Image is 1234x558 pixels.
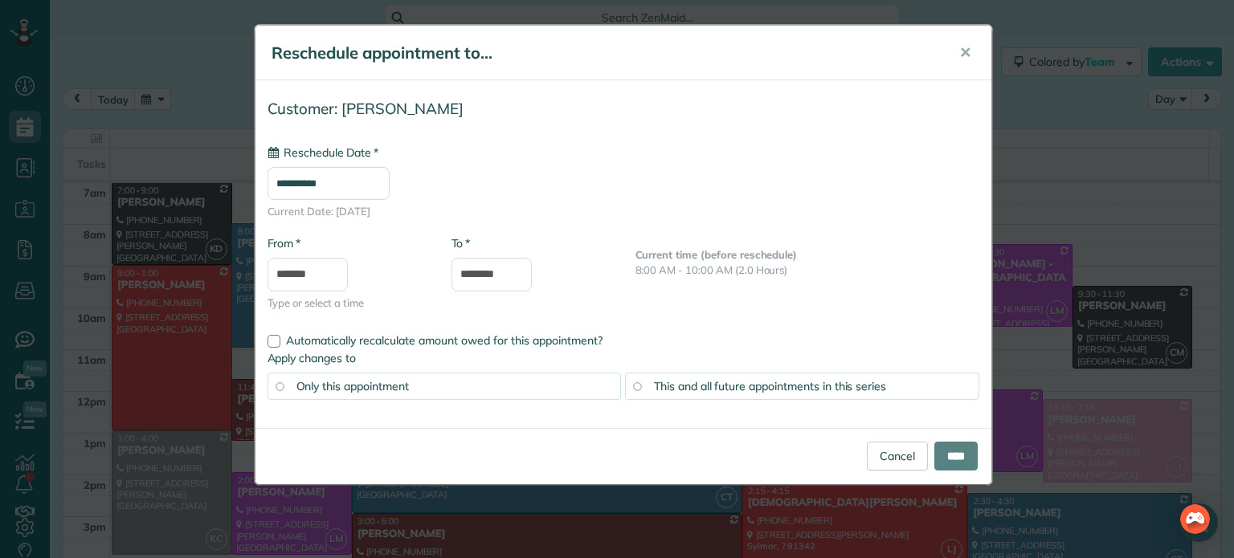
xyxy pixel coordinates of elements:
input: Only this appointment [276,382,284,390]
h4: Customer: [PERSON_NAME] [268,100,979,117]
span: ✕ [959,43,971,62]
label: Apply changes to [268,350,979,366]
b: Current time (before reschedule) [635,248,798,261]
label: To [452,235,470,251]
span: Automatically recalculate amount owed for this appointment? [286,333,603,348]
input: This and all future appointments in this series [633,382,641,390]
span: Type or select a time [268,295,427,311]
span: This and all future appointments in this series [654,379,886,393]
span: Only this appointment [296,379,409,393]
label: Reschedule Date [268,145,378,161]
a: Cancel [867,442,928,470]
span: Current Date: [DATE] [268,204,979,219]
h5: Reschedule appointment to... [272,42,937,64]
p: 8:00 AM - 10:00 AM (2.0 Hours) [635,263,979,278]
label: From [268,235,300,251]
